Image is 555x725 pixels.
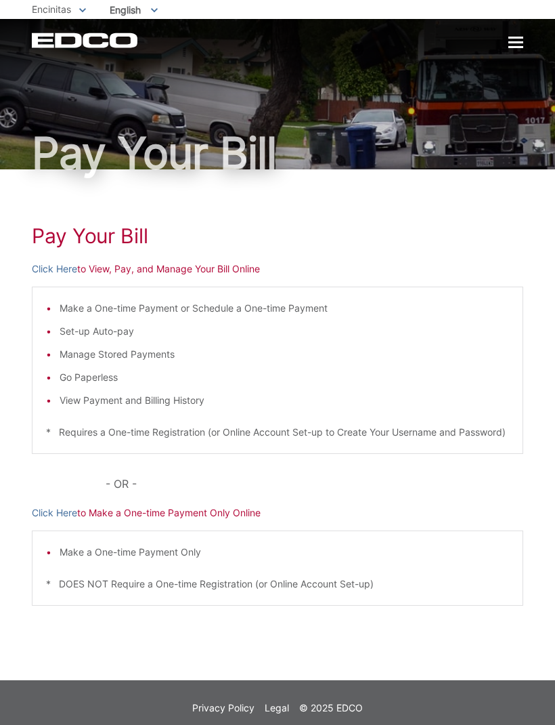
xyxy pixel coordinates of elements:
a: Privacy Policy [192,701,254,716]
li: Manage Stored Payments [60,347,509,362]
a: Legal [265,701,289,716]
a: Click Here [32,262,77,276]
h1: Pay Your Bill [32,131,523,175]
p: * DOES NOT Require a One-time Registration (or Online Account Set-up) [46,577,509,592]
a: EDCD logo. Return to the homepage. [32,33,139,48]
p: - OR - [106,474,523,493]
p: to Make a One-time Payment Only Online [32,505,523,520]
p: to View, Pay, and Manage Your Bill Online [32,262,523,276]
li: Set-up Auto-pay [60,324,509,339]
li: View Payment and Billing History [60,393,509,408]
li: Make a One-time Payment Only [60,545,509,560]
p: * Requires a One-time Registration (or Online Account Set-up to Create Your Username and Password) [46,425,509,440]
h1: Pay Your Bill [32,224,523,248]
li: Go Paperless [60,370,509,385]
span: Encinitas [32,3,71,15]
p: © 2025 EDCO [299,701,363,716]
li: Make a One-time Payment or Schedule a One-time Payment [60,301,509,316]
a: Click Here [32,505,77,520]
